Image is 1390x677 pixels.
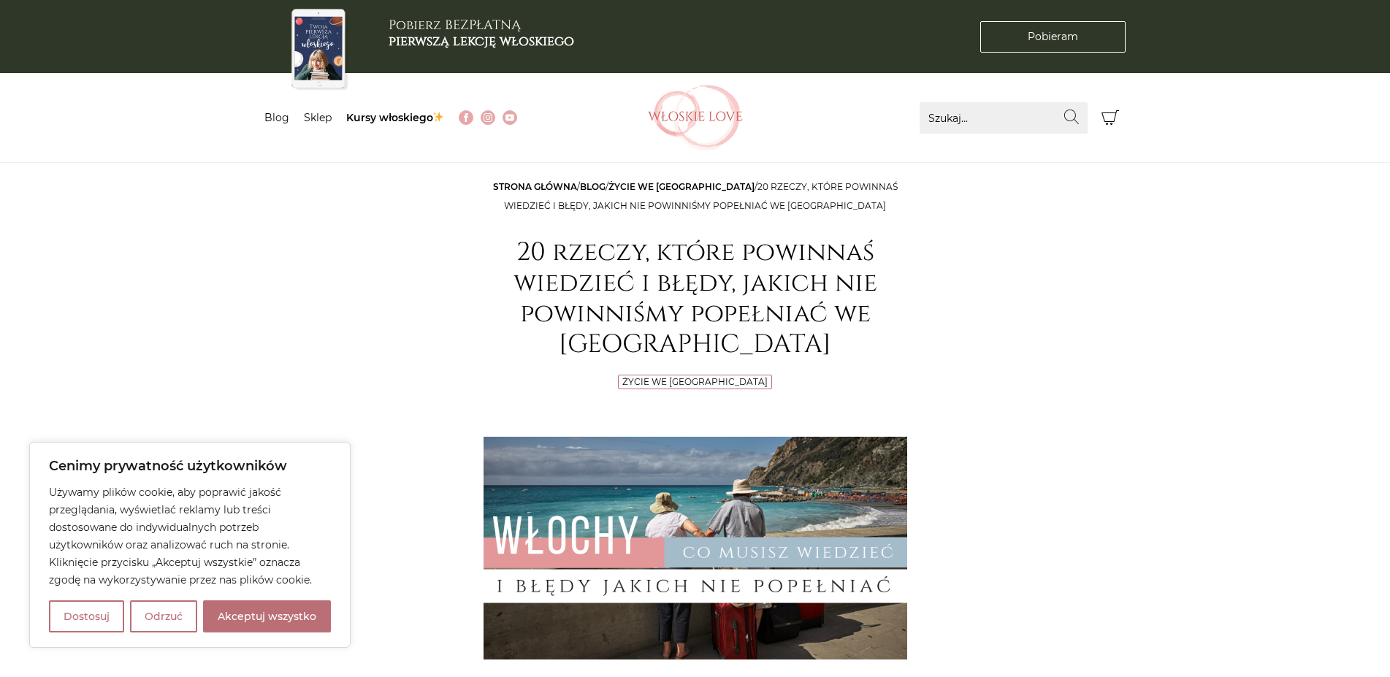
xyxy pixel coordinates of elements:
span: Pobieram [1028,29,1078,45]
a: Blog [580,181,606,192]
a: Pobieram [980,21,1126,53]
img: ✨ [433,112,443,122]
h3: Pobierz BEZPŁATNĄ [389,18,574,49]
span: / / / [493,181,898,211]
a: Życie we [GEOGRAPHIC_DATA] [608,181,755,192]
p: Cenimy prywatność użytkowników [49,457,331,475]
a: Życie we [GEOGRAPHIC_DATA] [622,376,768,387]
button: Akceptuj wszystko [203,600,331,632]
button: Dostosuj [49,600,124,632]
a: Blog [264,111,289,124]
a: Kursy włoskiego [346,111,445,124]
a: Strona główna [493,181,577,192]
b: pierwszą lekcję włoskiego [389,32,574,50]
a: Sklep [304,111,332,124]
p: Używamy plików cookie, aby poprawić jakość przeglądania, wyświetlać reklamy lub treści dostosowan... [49,483,331,589]
img: Włoskielove [648,85,743,150]
h1: 20 rzeczy, które powinnaś wiedzieć i błędy, jakich nie powinniśmy popełniać we [GEOGRAPHIC_DATA] [484,237,907,360]
input: Szukaj... [920,102,1088,134]
button: Koszyk [1095,102,1126,134]
button: Odrzuć [130,600,197,632]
